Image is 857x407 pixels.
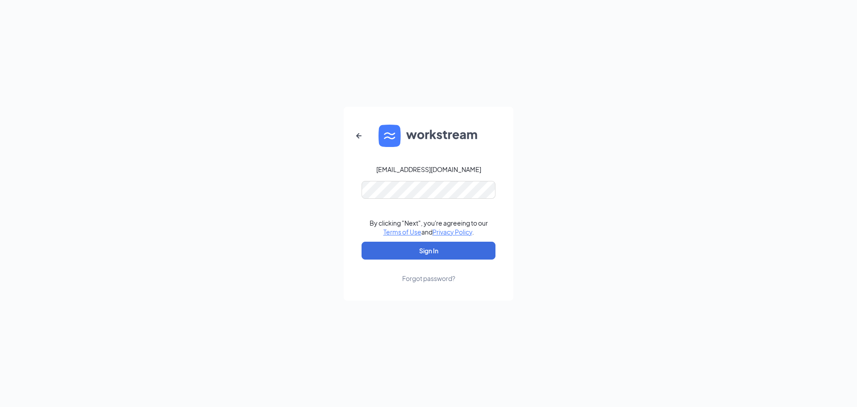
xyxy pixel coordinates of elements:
[354,130,364,141] svg: ArrowLeftNew
[370,218,488,236] div: By clicking "Next", you're agreeing to our and .
[433,228,472,236] a: Privacy Policy
[402,274,455,283] div: Forgot password?
[379,125,478,147] img: WS logo and Workstream text
[402,260,455,283] a: Forgot password?
[376,165,481,174] div: [EMAIL_ADDRESS][DOMAIN_NAME]
[362,242,495,260] button: Sign In
[383,228,421,236] a: Terms of Use
[348,125,370,147] button: ArrowLeftNew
